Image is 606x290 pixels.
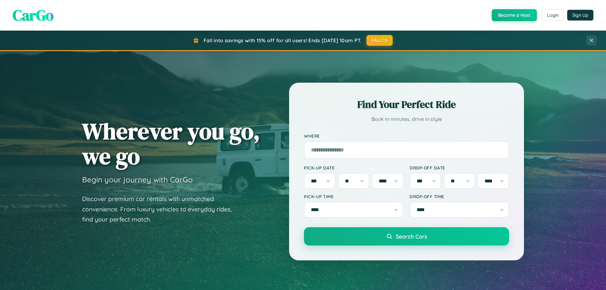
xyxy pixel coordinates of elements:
label: Pick-up Time [304,194,403,199]
button: Become a Host [492,9,537,21]
button: Search Cars [304,227,509,246]
p: Discover premium car rentals with unmatched convenience. From luxury vehicles to everyday rides, ... [82,194,240,225]
h1: Wherever you go, we go [82,119,260,169]
button: Login [542,9,564,21]
span: Search Cars [396,233,427,240]
label: Drop-off Date [410,165,509,170]
p: Book in minutes, drive in style [304,115,509,124]
h3: Begin your journey with CarGo [82,175,193,184]
span: CarGo [13,5,54,26]
h2: Find Your Perfect Ride [304,98,509,111]
label: Pick-up Date [304,165,403,170]
span: Fall into savings with 15% off for all users! Ends [DATE] 10am PT. [204,37,362,44]
label: Where [304,133,509,139]
label: Drop-off Time [410,194,509,199]
button: FALL15 [366,35,393,46]
button: Sign Up [567,10,593,21]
